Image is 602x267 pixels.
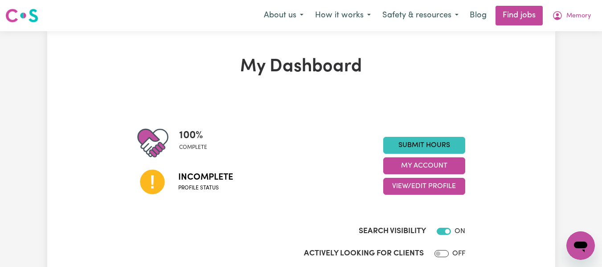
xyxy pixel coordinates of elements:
[383,137,465,154] a: Submit Hours
[5,5,38,26] a: Careseekers logo
[377,6,464,25] button: Safety & resources
[179,127,214,159] div: Profile completeness: 100%
[546,6,597,25] button: My Account
[178,171,233,184] span: Incomplete
[304,248,424,259] label: Actively Looking for Clients
[137,56,465,78] h1: My Dashboard
[464,6,492,25] a: Blog
[566,11,591,21] span: Memory
[566,231,595,260] iframe: Button to launch messaging window
[383,157,465,174] button: My Account
[455,228,465,235] span: ON
[383,178,465,195] button: View/Edit Profile
[179,127,207,144] span: 100 %
[309,6,377,25] button: How it works
[359,226,426,237] label: Search Visibility
[258,6,309,25] button: About us
[5,8,38,24] img: Careseekers logo
[496,6,543,25] a: Find jobs
[178,184,233,192] span: Profile status
[452,250,465,257] span: OFF
[179,144,207,152] span: complete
